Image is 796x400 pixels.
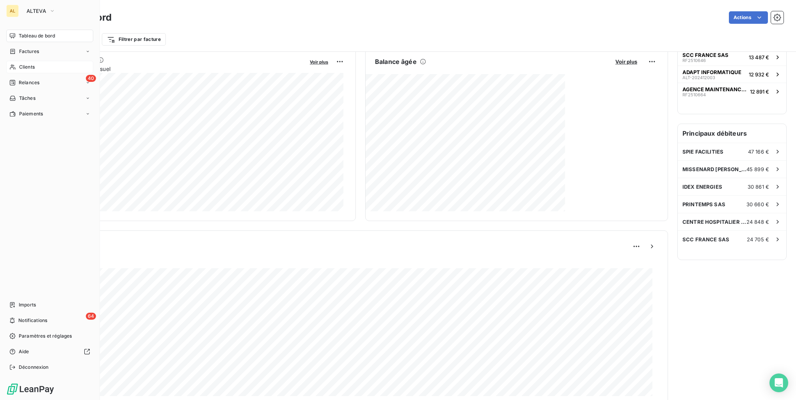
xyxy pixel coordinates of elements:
span: 40 [86,75,96,82]
span: 30 660 € [746,201,769,207]
div: AL [6,5,19,17]
button: Voir plus [307,58,330,65]
span: Voir plus [310,59,328,65]
span: SPIE FACILITIES [682,149,723,155]
span: IDEX ENERGIES [682,184,722,190]
span: RF2510664 [682,92,706,97]
span: SCC FRANCE SAS [682,52,728,58]
span: PRINTEMPS SAS [682,201,725,207]
button: AGENCE MAINTENANCE AXIMA CONCEPTRF251066412 891 € [678,83,786,100]
span: Chiffre d'affaires mensuel [44,65,304,73]
button: ADAPT INFORMATIQUEALT-20241200312 932 € [678,65,786,83]
span: 13 487 € [749,54,769,60]
span: CENTRE HOSPITALIER DE [GEOGRAPHIC_DATA] [682,219,746,225]
span: Tâches [19,95,36,102]
span: Voir plus [615,58,637,65]
span: 64 [86,313,96,320]
span: 12 891 € [750,88,769,95]
span: Notifications [18,317,47,324]
span: 47 166 € [748,149,769,155]
span: ADAPT INFORMATIQUE [682,69,741,75]
div: Open Intercom Messenger [769,373,788,392]
span: Paiements [19,110,43,117]
span: 24 848 € [746,219,769,225]
span: 45 899 € [746,166,769,172]
span: 24 705 € [747,236,769,242]
h6: Principaux débiteurs [678,124,786,143]
h6: Balance âgée [375,57,417,66]
span: Paramètres et réglages [19,333,72,340]
span: Tableau de bord [19,32,55,39]
span: RF2510646 [682,58,706,63]
span: Imports [19,301,36,308]
span: MISSENARD [PERSON_NAME] B [682,166,746,172]
span: 30 861 € [748,184,769,190]
button: Filtrer par facture [102,33,166,46]
span: 12 932 € [749,71,769,78]
span: ALT-202412003 [682,75,715,80]
span: Clients [19,64,35,71]
span: Relances [19,79,39,86]
button: SCC FRANCE SASRF251064613 487 € [678,48,786,65]
span: SCC FRANCE SAS [682,236,729,242]
button: Voir plus [613,58,640,65]
a: Aide [6,345,93,358]
img: Logo LeanPay [6,383,55,395]
span: Factures [19,48,39,55]
span: ALTEVA [27,8,46,14]
button: Actions [729,11,768,24]
span: Aide [19,348,29,355]
span: AGENCE MAINTENANCE AXIMA CONCEPT [682,86,747,92]
span: Déconnexion [19,364,49,371]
